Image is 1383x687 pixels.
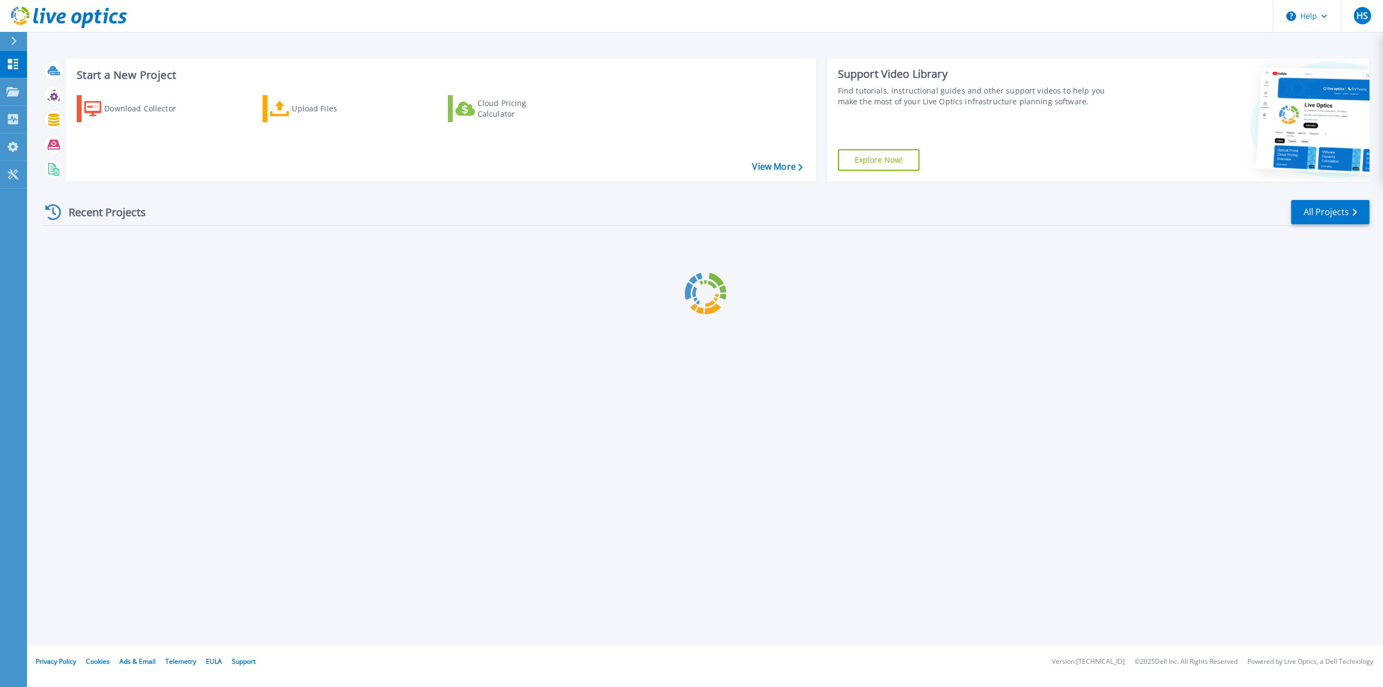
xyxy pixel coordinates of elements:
a: Explore Now! [838,149,920,171]
li: Version: [TECHNICAL_ID] [1052,658,1125,665]
a: All Projects [1291,200,1369,224]
a: EULA [206,657,222,666]
a: Support [232,657,256,666]
div: Download Collector [104,98,191,119]
a: Ads & Email [119,657,156,666]
span: HS [1357,11,1368,20]
div: Cloud Pricing Calculator [478,98,564,119]
div: Find tutorials, instructional guides and other support videos to help you make the most of your L... [838,85,1118,107]
a: View More [752,162,802,172]
div: Support Video Library [838,67,1118,81]
a: Cloud Pricing Calculator [448,95,568,122]
a: Telemetry [165,657,196,666]
div: Recent Projects [42,199,160,225]
a: Cookies [86,657,110,666]
a: Upload Files [263,95,383,122]
a: Download Collector [77,95,197,122]
li: Powered by Live Optics, a Dell Technology [1247,658,1373,665]
div: Upload Files [292,98,378,119]
li: © 2025 Dell Inc. All Rights Reserved [1134,658,1238,665]
a: Privacy Policy [36,657,76,666]
h3: Start a New Project [77,69,802,81]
